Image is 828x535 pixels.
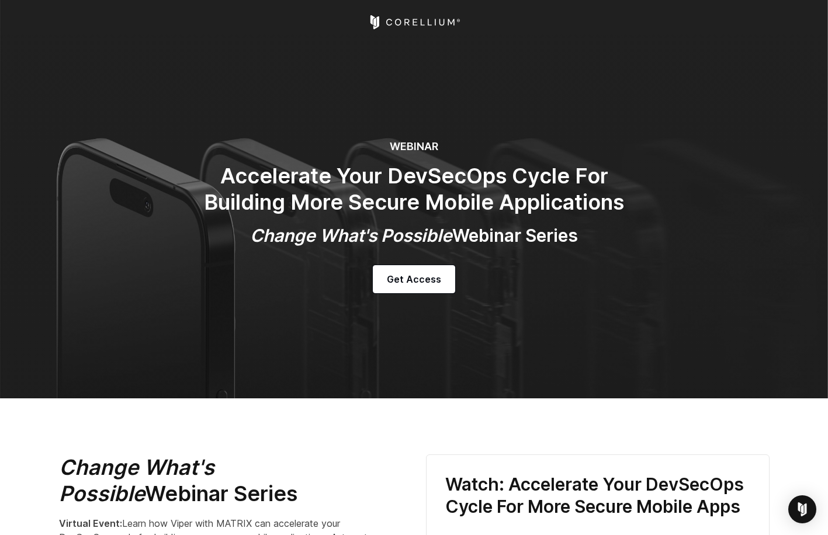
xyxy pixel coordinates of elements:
h2: Accelerate Your DevSecOps Cycle For Building More Secure Mobile Applications [181,163,648,216]
a: Get Access [373,265,455,293]
h2: Webinar Series [59,454,375,507]
h3: Watch: Accelerate Your DevSecOps Cycle For More Secure Mobile Apps [445,474,750,517]
a: Corellium Home [368,15,460,29]
h6: WEBINAR [181,140,648,154]
em: Change What's Possible [250,225,452,246]
em: Change What's Possible [59,454,214,506]
h3: Webinar Series [181,225,648,247]
div: Open Intercom Messenger [788,495,816,523]
span: Get Access [387,272,441,286]
strong: Virtual Event: [59,517,122,529]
